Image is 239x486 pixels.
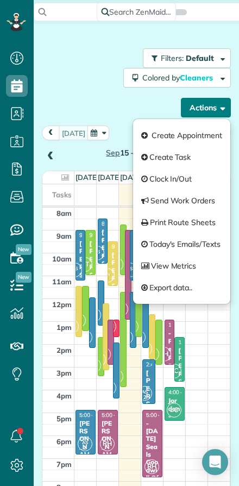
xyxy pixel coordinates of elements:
span: 8:30 - 10:30 [102,220,131,227]
span: 4pm [56,391,72,400]
span: 5:00 - 7:00 [79,412,105,419]
span: 12pm [52,300,72,309]
div: [PERSON_NAME] [89,240,92,341]
span: 5pm [56,414,72,423]
span: 11am [52,277,72,286]
span: Default [186,53,215,63]
div: [PERSON_NAME] [178,347,181,448]
span: AS [142,389,148,395]
a: Filters: Default [137,48,231,68]
span: 8am [56,209,72,217]
span: RH [144,459,159,474]
div: [PERSON_NAME] [152,324,153,426]
span: LC [167,403,181,418]
a: [DATE] [98,173,121,182]
div: [PERSON_NAME] [79,240,82,341]
a: Print Route Sheets [133,211,230,233]
span: 1:00 - 3:00 [168,321,194,328]
div: [PERSON_NAME] [92,307,93,409]
button: prev [42,126,60,140]
button: [DATE] [59,126,89,140]
a: Export data.. [133,277,230,298]
small: 2 [78,443,92,453]
a: [DATE] [76,173,99,182]
a: Create Task [133,146,230,168]
span: New [16,272,32,283]
a: Clock In/Out [133,168,230,190]
span: 9:00 - 11:00 [89,232,118,239]
a: Today's Emails/Texts [133,233,230,255]
div: [PERSON_NAME] [85,296,86,397]
span: 1:45 - 3:45 [178,339,204,346]
h2: 15 – 21, 2025 [61,149,212,157]
span: AS [82,439,88,445]
div: - Pepsi Co [168,329,171,392]
div: [PERSON_NAME] [159,329,160,431]
div: [PERSON_NAME] [79,296,80,397]
button: Filters: Default [143,48,231,68]
div: [PERSON_NAME] [146,369,153,471]
div: Open Intercom Messenger [202,449,228,475]
span: 2pm [56,346,72,354]
span: Tasks [52,190,72,199]
div: [PERSON_NAME] [111,251,114,353]
a: Create Appointment [133,124,230,146]
span: JW [104,271,111,277]
small: 2 [138,392,152,403]
span: New [16,244,32,255]
span: 9:30 - 11:30 [111,243,141,250]
span: Cleaners [180,73,215,83]
span: 9am [56,232,72,240]
span: Sep [106,148,120,158]
span: 7pm [56,460,72,469]
div: Jordan - Big River Builders [168,397,181,467]
span: 3pm [56,369,72,377]
div: [PERSON_NAME] [146,307,147,409]
a: View Metrics [133,255,230,277]
a: Send Work Orders [133,190,230,211]
span: RH [100,437,115,451]
div: [PERSON_NAME] [101,228,104,330]
button: Actions [181,98,231,117]
span: 5:00 - 8:00 [146,412,172,419]
span: 10am [52,254,72,263]
span: 4:00 - 5:30 [168,389,194,396]
a: [DATE] [120,173,143,182]
span: 2:45 - 4:45 [146,361,172,368]
span: 6pm [56,437,72,446]
span: 5:00 - 7:00 [102,412,128,419]
span: Filters: [161,53,184,63]
span: 9:00 - 11:15 [79,232,109,239]
button: Colored byCleaners [123,68,231,88]
span: 1pm [56,323,72,332]
span: Colored by [142,73,217,83]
